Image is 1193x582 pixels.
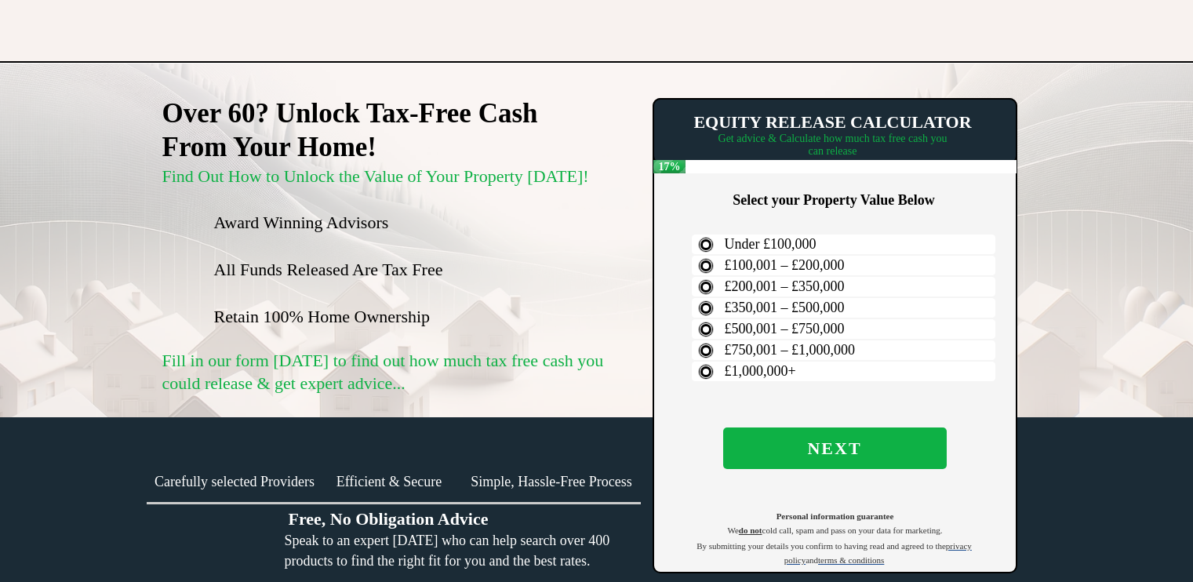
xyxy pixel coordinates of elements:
[723,438,947,459] span: Next
[725,342,856,358] span: £750,001 – £1,000,000
[336,474,442,489] span: Efficient & Secure
[818,555,884,565] span: terms & conditions
[725,236,817,252] span: Under £100,000
[723,427,947,469] button: Next
[653,160,686,173] span: 17%
[214,213,389,232] span: Award Winning Advisors
[718,133,947,157] span: Get advice & Calculate how much tax free cash you can release
[693,112,971,132] span: EQUITY RELEASE CALCULATOR
[214,260,443,279] span: All Funds Released Are Tax Free
[784,539,972,566] a: privacy policy
[777,511,894,521] span: Personal information guarantee
[739,526,762,535] strong: do not
[725,278,845,294] span: £200,001 – £350,000
[725,321,845,336] span: £500,001 – £750,000
[162,351,604,393] span: Fill in our form [DATE] to find out how much tax free cash you could release & get expert advice...
[727,526,942,535] span: We cold call, spam and pass on your data for marketing.
[162,98,538,162] strong: Over 60? Unlock Tax-Free Cash From Your Home!
[162,166,589,186] span: Find Out How to Unlock the Value of Your Property [DATE]!
[725,300,845,315] span: £350,001 – £500,000
[285,533,610,569] span: Speak to an expert [DATE] who can help search over 400 products to find the right fit for you and...
[784,541,972,565] span: privacy policy
[214,307,431,326] span: Retain 100% Home Ownership
[288,509,488,529] span: Free, No Obligation Advice
[697,541,946,551] span: By submitting your details you confirm to having read and agreed to the
[471,474,631,489] span: Simple, Hassle-Free Process
[725,257,845,273] span: £100,001 – £200,000
[155,474,315,489] span: Carefully selected Providers
[806,555,818,565] span: and
[725,363,796,379] span: £1,000,000+
[733,192,934,208] span: Select your Property Value Below
[818,553,884,566] a: terms & conditions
